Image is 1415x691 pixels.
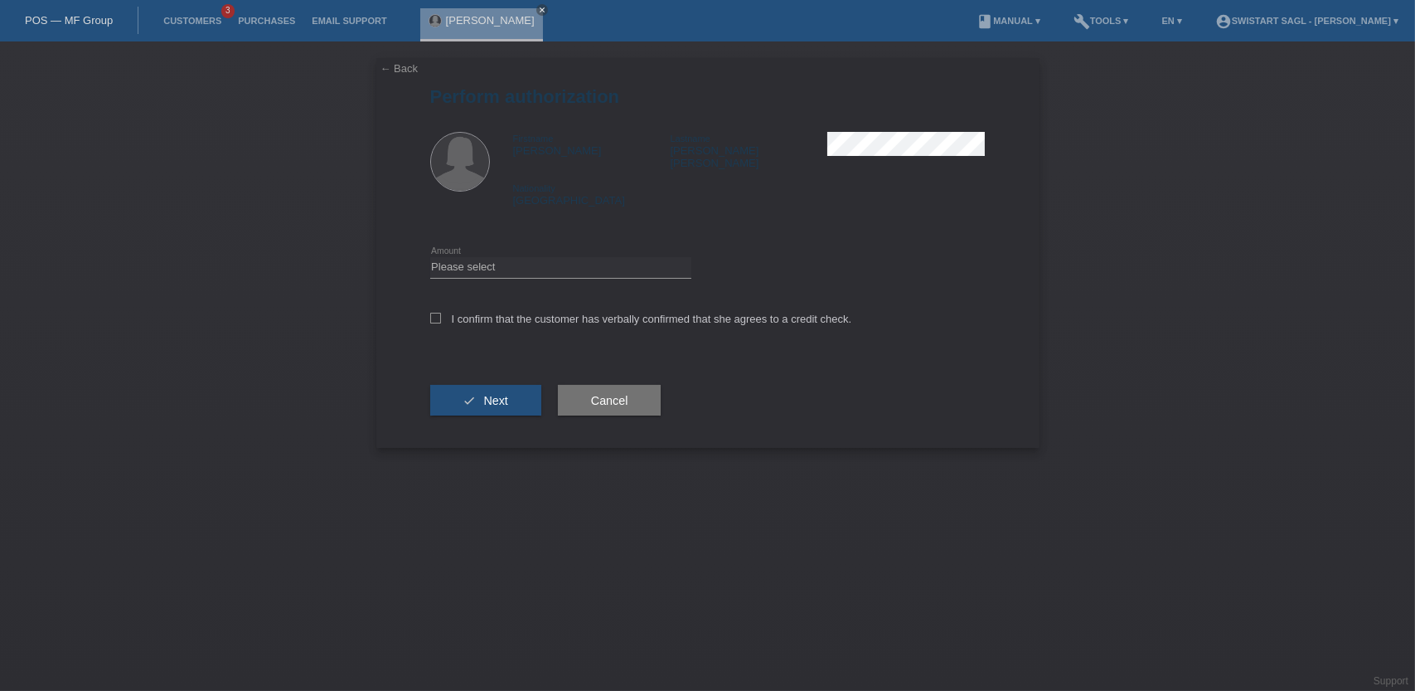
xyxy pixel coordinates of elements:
div: [GEOGRAPHIC_DATA] [513,182,671,207]
span: Next [483,394,507,407]
span: Nationality [513,183,555,193]
a: Purchases [230,16,303,26]
i: check [463,394,477,407]
label: I confirm that the customer has verbally confirmed that she agrees to a credit check. [430,313,852,325]
a: buildTools ▾ [1065,16,1137,26]
a: bookManual ▾ [968,16,1049,26]
a: close [536,4,548,16]
i: book [976,13,993,30]
a: [PERSON_NAME] [446,14,535,27]
a: account_circleSwistart Sagl - [PERSON_NAME] ▾ [1207,16,1407,26]
i: build [1073,13,1090,30]
div: [PERSON_NAME] [PERSON_NAME] [670,132,827,169]
a: EN ▾ [1154,16,1190,26]
button: check Next [430,385,541,416]
span: Firstname [513,134,554,144]
i: account_circle [1215,13,1232,30]
a: Customers [155,16,230,26]
a: Email Support [303,16,395,26]
a: Support [1374,675,1408,687]
h1: Perform authorization [430,86,986,107]
i: close [538,6,546,14]
a: ← Back [380,62,419,75]
span: Lastname [670,134,710,144]
button: Cancel [558,385,661,416]
span: 3 [221,4,235,18]
span: Cancel [591,394,628,407]
div: [PERSON_NAME] [513,132,671,157]
a: POS — MF Group [25,14,113,27]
